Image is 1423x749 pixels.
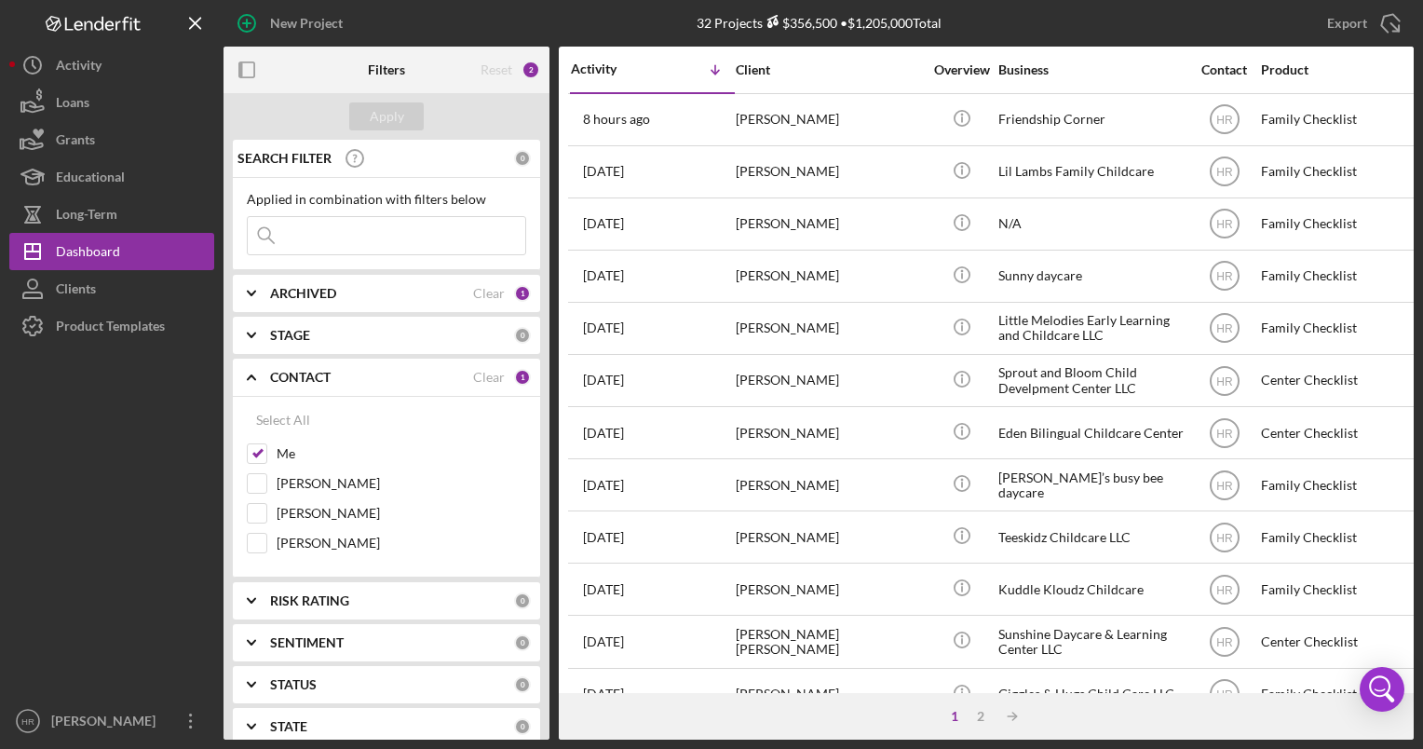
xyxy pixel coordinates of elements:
[583,687,624,701] time: 2025-08-17 23:03
[968,709,994,724] div: 2
[9,702,214,740] button: HR[PERSON_NAME]
[514,285,531,302] div: 1
[583,530,624,545] time: 2025-09-04 02:29
[1216,636,1233,649] text: HR
[583,478,624,493] time: 2025-09-04 16:06
[56,270,96,312] div: Clients
[583,112,650,127] time: 2025-09-15 15:59
[583,582,624,597] time: 2025-08-29 15:38
[736,408,922,457] div: [PERSON_NAME]
[514,369,531,386] div: 1
[998,670,1185,719] div: Giggles & Hugs Child Care LLC
[998,617,1185,666] div: Sunshine Daycare & Learning Center LLC
[736,147,922,197] div: [PERSON_NAME]
[998,408,1185,457] div: Eden Bilingual Childcare Center
[270,5,343,42] div: New Project
[763,15,837,31] div: $356,500
[998,147,1185,197] div: Lil Lambs Family Childcare
[1360,667,1404,712] div: Open Intercom Messenger
[270,286,336,301] b: ARCHIVED
[56,121,95,163] div: Grants
[736,252,922,301] div: [PERSON_NAME]
[998,199,1185,249] div: N/A
[9,47,214,84] button: Activity
[247,192,526,207] div: Applied in combination with filters below
[9,196,214,233] button: Long-Term
[1327,5,1367,42] div: Export
[998,565,1185,614] div: Kuddle Kloudz Childcare
[522,61,540,79] div: 2
[583,320,624,335] time: 2025-09-11 17:23
[56,196,117,238] div: Long-Term
[9,307,214,345] button: Product Templates
[583,426,624,441] time: 2025-09-08 13:08
[736,62,922,77] div: Client
[514,592,531,609] div: 0
[368,62,405,77] b: Filters
[998,252,1185,301] div: Sunny daycare
[736,95,922,144] div: [PERSON_NAME]
[1216,531,1233,544] text: HR
[270,677,317,692] b: STATUS
[1216,479,1233,492] text: HR
[583,373,624,388] time: 2025-09-09 19:13
[1308,5,1414,42] button: Export
[514,676,531,693] div: 0
[736,199,922,249] div: [PERSON_NAME]
[1216,270,1233,283] text: HR
[9,121,214,158] button: Grants
[1216,688,1233,701] text: HR
[736,512,922,562] div: [PERSON_NAME]
[270,370,331,385] b: CONTACT
[473,370,505,385] div: Clear
[473,286,505,301] div: Clear
[998,512,1185,562] div: Teeskidz Childcare LLC
[56,307,165,349] div: Product Templates
[1216,218,1233,231] text: HR
[1189,62,1259,77] div: Contact
[998,62,1185,77] div: Business
[9,158,214,196] a: Educational
[736,565,922,614] div: [PERSON_NAME]
[270,635,344,650] b: SENTIMENT
[277,474,526,493] label: [PERSON_NAME]
[514,718,531,735] div: 0
[56,233,120,275] div: Dashboard
[583,216,624,231] time: 2025-09-12 13:18
[47,702,168,744] div: [PERSON_NAME]
[514,327,531,344] div: 0
[277,534,526,552] label: [PERSON_NAME]
[998,356,1185,405] div: Sprout and Bloom Child Develpment Center LLC
[736,617,922,666] div: [PERSON_NAME] [PERSON_NAME]
[1216,114,1233,127] text: HR
[237,151,332,166] b: SEARCH FILTER
[247,402,319,439] button: Select All
[1216,374,1233,388] text: HR
[583,268,624,283] time: 2025-09-11 21:56
[514,150,531,167] div: 0
[1216,583,1233,596] text: HR
[224,5,361,42] button: New Project
[583,634,624,649] time: 2025-08-19 18:30
[9,233,214,270] a: Dashboard
[481,62,512,77] div: Reset
[697,15,942,31] div: 32 Projects • $1,205,000 Total
[583,164,624,179] time: 2025-09-12 18:22
[270,719,307,734] b: STATE
[9,270,214,307] button: Clients
[56,158,125,200] div: Educational
[736,460,922,510] div: [PERSON_NAME]
[9,84,214,121] button: Loans
[998,304,1185,353] div: Little Melodies Early Learning and Childcare LLC
[736,304,922,353] div: [PERSON_NAME]
[1216,427,1233,440] text: HR
[270,328,310,343] b: STAGE
[370,102,404,130] div: Apply
[21,716,34,727] text: HR
[927,62,996,77] div: Overview
[998,95,1185,144] div: Friendship Corner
